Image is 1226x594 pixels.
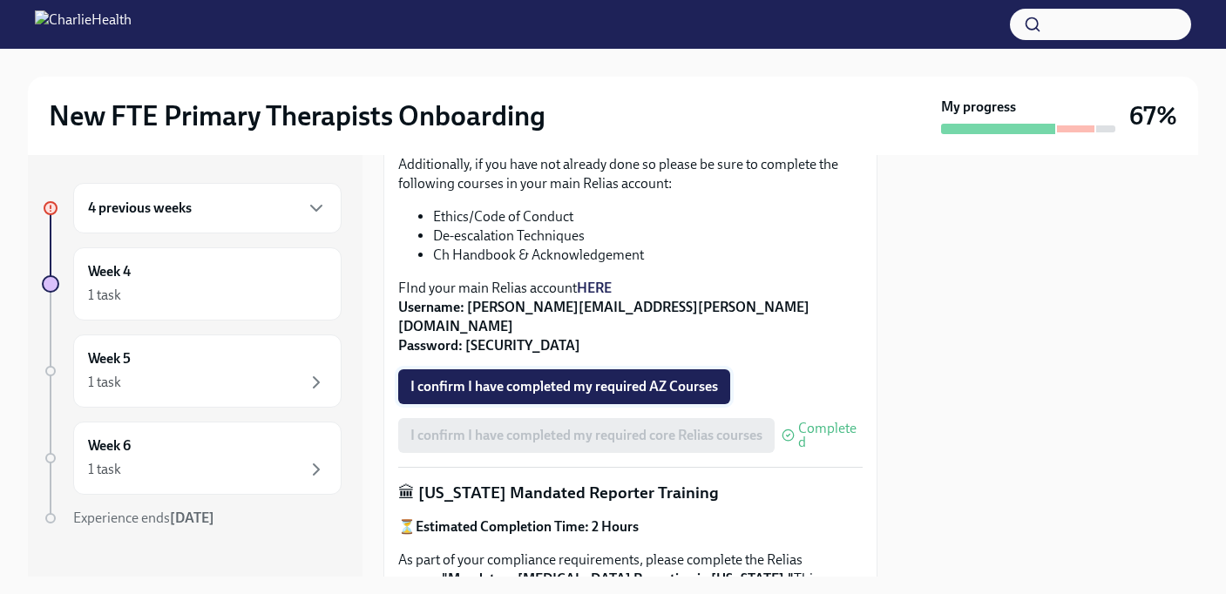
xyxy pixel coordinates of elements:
[88,199,192,218] h6: 4 previous weeks
[73,183,342,233] div: 4 previous weeks
[88,460,121,479] div: 1 task
[398,517,863,537] p: ⏳
[398,369,730,404] button: I confirm I have completed my required AZ Courses
[42,334,342,408] a: Week 51 task
[398,155,863,193] p: Additionally, if you have not already done so please be sure to complete the following courses in...
[416,518,639,535] strong: Estimated Completion Time: 2 Hours
[49,98,545,133] h2: New FTE Primary Therapists Onboarding
[410,378,718,395] span: I confirm I have completed my required AZ Courses
[35,10,132,38] img: CharlieHealth
[442,570,794,587] strong: "Mandatory [MEDICAL_DATA] Reporting in [US_STATE]."
[88,286,121,305] div: 1 task
[88,373,121,392] div: 1 task
[42,422,342,495] a: Week 61 task
[88,436,131,456] h6: Week 6
[398,279,863,355] p: FInd your main Relias account
[42,247,342,321] a: Week 41 task
[798,422,863,449] span: Completed
[398,299,809,354] strong: Username: [PERSON_NAME][EMAIL_ADDRESS][PERSON_NAME][DOMAIN_NAME] Password: [SECURITY_DATA]
[577,280,612,296] a: HERE
[433,226,863,246] li: De-escalation Techniques
[941,98,1016,117] strong: My progress
[433,207,863,226] li: Ethics/Code of Conduct
[88,262,131,281] h6: Week 4
[1129,100,1177,132] h3: 67%
[88,349,131,368] h6: Week 5
[398,482,863,504] p: 🏛 [US_STATE] Mandated Reporter Training
[170,510,214,526] strong: [DATE]
[433,246,863,265] li: Ch Handbook & Acknowledgement
[73,510,214,526] span: Experience ends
